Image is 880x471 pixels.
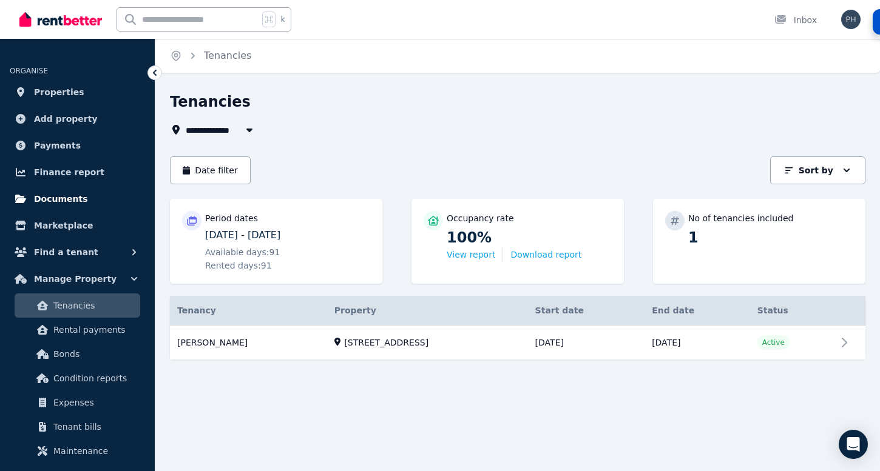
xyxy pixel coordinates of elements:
span: Add property [34,112,98,126]
p: Sort by [799,164,833,176]
button: Date filter [170,156,251,184]
img: RentBetter [19,10,102,28]
span: Rented days: 91 [205,259,272,272]
span: Tenant bills [53,419,135,434]
button: Manage Property [10,267,145,291]
button: Download report [510,249,581,261]
a: Documents [10,187,145,211]
a: Finance report [10,160,145,184]
span: Maintenance [53,444,135,458]
a: Condition reports [15,366,140,390]
span: Rental payments [53,322,135,337]
span: Properties [34,85,84,99]
button: View report [447,249,495,261]
p: Occupancy rate [447,212,514,224]
h1: Tenancies [170,92,251,112]
th: Status [750,296,836,326]
button: Find a tenant [10,240,145,264]
th: Property [327,296,528,326]
div: Inbox [774,14,817,26]
span: ORGANISE [10,67,48,75]
span: Finance report [34,165,104,179]
span: Find a tenant [34,245,98,259]
span: Marketplace [34,218,93,233]
span: Bonds [53,347,135,361]
nav: Breadcrumb [155,39,266,73]
a: Payments [10,133,145,158]
span: Payments [34,138,81,153]
span: k [280,15,285,24]
span: Expenses [53,395,135,410]
span: Available days: 91 [205,246,280,258]
span: Documents [34,192,88,206]
a: Rental payments [15,318,140,342]
span: Manage Property [34,272,117,286]
span: Tenancy [177,304,216,316]
p: Period dates [205,212,258,224]
button: Sort by [770,156,865,184]
a: View details for Paul Gurney [170,326,865,360]
span: Tenancies [53,298,135,313]
a: Maintenance [15,439,140,463]
img: Pierce Hayward [841,10,861,29]
a: Expenses [15,390,140,415]
p: [DATE] - [DATE] [205,228,370,242]
div: Open Intercom Messenger [839,430,868,459]
a: Marketplace [10,213,145,238]
th: Start date [528,296,645,326]
a: Tenancies [15,293,140,318]
p: 1 [688,228,853,247]
span: Condition reports [53,371,135,386]
p: 100% [447,228,612,247]
a: Bonds [15,342,140,366]
a: Add property [10,107,145,131]
p: No of tenancies included [688,212,793,224]
th: End date [645,296,750,326]
a: Tenant bills [15,415,140,439]
span: Tenancies [204,48,251,63]
a: Properties [10,80,145,104]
